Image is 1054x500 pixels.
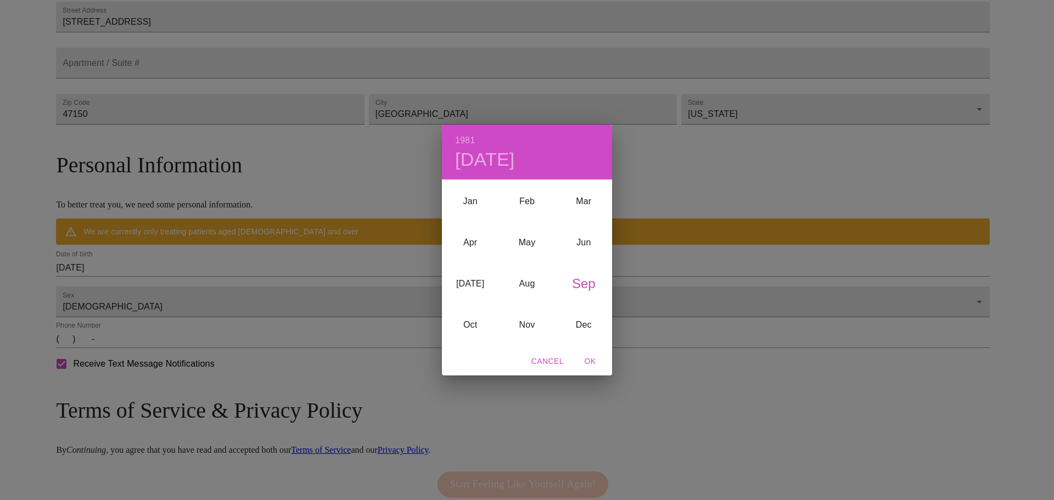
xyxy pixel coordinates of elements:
[556,181,612,222] div: Mar
[556,263,612,304] div: Sep
[442,263,498,304] div: [DATE]
[455,148,515,171] button: [DATE]
[442,222,498,263] div: Apr
[556,222,612,263] div: Jun
[573,351,608,372] button: OK
[455,133,475,148] button: 1981
[498,263,555,304] div: Aug
[498,304,555,345] div: Nov
[556,304,612,345] div: Dec
[498,222,555,263] div: May
[498,181,555,222] div: Feb
[442,181,498,222] div: Jan
[527,351,568,372] button: Cancel
[442,304,498,345] div: Oct
[531,355,564,368] span: Cancel
[577,355,603,368] span: OK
